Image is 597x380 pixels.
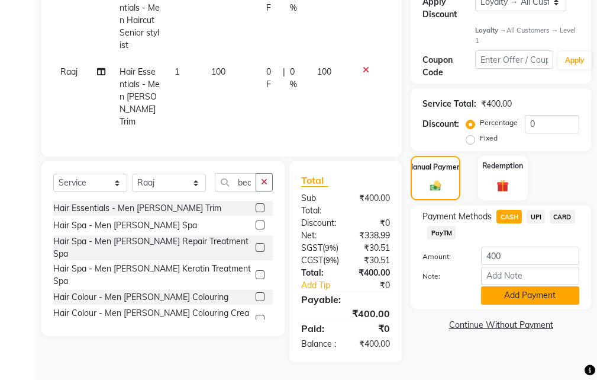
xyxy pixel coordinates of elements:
[354,279,399,292] div: ₹0
[414,271,472,282] label: Note:
[292,279,354,292] a: Add Tip
[414,251,472,262] label: Amount:
[527,210,545,223] span: UPI
[292,321,346,336] div: Paid:
[427,226,456,240] span: PayTM
[482,161,523,171] label: Redemption
[292,306,399,321] div: ₹400.00
[496,210,522,223] span: CASH
[60,66,78,77] span: Raaj
[550,210,575,223] span: CARD
[292,338,346,350] div: Balance :
[325,243,336,253] span: 9%
[283,66,285,91] span: |
[301,174,328,187] span: Total
[53,291,228,304] div: Hair Colour - Men [PERSON_NAME] Colouring
[346,217,399,229] div: ₹0
[481,98,512,110] div: ₹400.00
[481,247,579,265] input: Amount
[317,66,331,77] span: 100
[475,26,506,34] strong: Loyalty →
[292,254,348,267] div: ( )
[346,321,399,336] div: ₹0
[292,192,346,217] div: Sub Total:
[266,66,277,91] span: 0 F
[53,202,221,215] div: Hair Essentials - Men [PERSON_NAME] Trim
[475,50,553,69] input: Enter Offer / Coupon Code
[558,52,592,69] button: Apply
[346,267,399,279] div: ₹400.00
[422,210,492,223] span: Payment Methods
[413,319,589,331] a: Continue Without Payment
[53,307,251,332] div: Hair Colour - Men [PERSON_NAME] Colouring Creative Stylist
[53,235,251,260] div: Hair Spa - Men [PERSON_NAME] Repair Treatment Spa
[215,173,256,191] input: Search or Scan
[120,66,160,127] span: Hair Essentials - Men [PERSON_NAME] Trim
[53,263,251,288] div: Hair Spa - Men [PERSON_NAME] Keratin Treatment Spa
[347,242,399,254] div: ₹30.51
[292,229,346,242] div: Net:
[292,267,346,279] div: Total:
[292,242,347,254] div: ( )
[493,178,512,193] img: _gift.svg
[346,192,399,217] div: ₹400.00
[427,180,444,192] img: _cash.svg
[175,66,179,77] span: 1
[480,117,518,128] label: Percentage
[475,25,579,46] div: All Customers → Level 1
[346,229,399,242] div: ₹338.99
[301,242,322,253] span: SGST
[290,66,304,91] span: 0 %
[346,338,399,350] div: ₹400.00
[422,54,475,79] div: Coupon Code
[53,219,197,232] div: Hair Spa - Men [PERSON_NAME] Spa
[292,217,346,229] div: Discount:
[292,292,399,306] div: Payable:
[211,66,225,77] span: 100
[407,162,464,173] label: Manual Payment
[481,267,579,285] input: Add Note
[348,254,399,267] div: ₹30.51
[481,286,579,305] button: Add Payment
[422,118,459,130] div: Discount:
[480,133,498,143] label: Fixed
[301,255,323,266] span: CGST
[422,98,476,110] div: Service Total:
[325,256,337,265] span: 9%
